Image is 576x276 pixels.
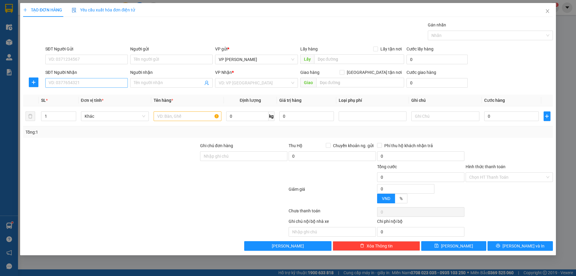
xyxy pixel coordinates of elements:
span: Giá trị hàng [279,98,301,103]
div: Giảm giá [288,186,376,206]
span: delete [360,244,364,248]
input: Dọc đường [314,54,404,64]
span: Giao [300,78,316,87]
span: VP Nhận [215,70,232,75]
span: Tên hàng [154,98,173,103]
button: Close [539,3,556,20]
span: Cước hàng [484,98,505,103]
span: [PERSON_NAME] và In [502,243,544,249]
label: Cước giao hàng [406,70,436,75]
span: VP Nguyễn Xiển [219,55,294,64]
span: Thu Hộ [289,143,302,148]
div: Ghi chú nội bộ nhà xe [289,218,376,227]
label: Cước lấy hàng [406,47,433,51]
span: Lấy tận nơi [378,46,404,52]
span: VND [382,196,390,201]
div: Tổng: 1 [25,129,222,135]
span: [PERSON_NAME] [272,243,304,249]
button: deleteXóa Thông tin [333,241,420,251]
div: VP gửi [215,46,298,52]
div: Chi phí nội bộ [377,218,464,227]
span: printer [496,244,500,248]
span: TẠO ĐƠN HÀNG [23,8,62,12]
span: Đơn vị tính [81,98,103,103]
button: save[PERSON_NAME] [421,241,486,251]
span: plus [29,80,38,85]
div: SĐT Người Nhận [45,69,128,76]
span: save [435,244,439,248]
button: delete [25,111,35,121]
span: Phí thu hộ khách nhận trả [382,142,435,149]
button: plus [29,77,38,87]
span: Lấy hàng [300,47,318,51]
th: Ghi chú [409,95,482,106]
span: % [400,196,403,201]
span: Tổng cước [377,164,397,169]
input: VD: Bàn, Ghế [154,111,221,121]
input: Cước giao hàng [406,78,468,88]
input: Ghi chú đơn hàng [200,151,287,161]
input: Cước lấy hàng [406,55,468,64]
button: printer[PERSON_NAME] và In [488,241,553,251]
label: Hình thức thanh toán [466,164,505,169]
span: Yêu cầu xuất hóa đơn điện tử [72,8,135,12]
span: Chuyển khoản ng. gửi [331,142,376,149]
div: Người nhận [130,69,213,76]
span: plus [23,8,27,12]
span: Xóa Thông tin [367,243,393,249]
span: Lấy [300,54,314,64]
span: plus [544,114,550,119]
input: Nhập ghi chú [289,227,376,237]
span: Khác [85,112,145,121]
button: plus [544,111,550,121]
input: Dọc đường [316,78,404,87]
span: close [545,9,550,14]
span: user-add [205,80,209,85]
th: Loại phụ phí [336,95,409,106]
span: Giao hàng [300,70,319,75]
span: [PERSON_NAME] [441,243,473,249]
span: [GEOGRAPHIC_DATA] tận nơi [344,69,404,76]
input: 0 [279,111,334,121]
div: Chưa thanh toán [288,208,376,218]
button: [PERSON_NAME] [244,241,332,251]
img: icon [72,8,76,13]
span: kg [268,111,274,121]
div: Người gửi [130,46,213,52]
span: Định lượng [240,98,261,103]
div: SĐT Người Gửi [45,46,128,52]
input: Ghi Chú [412,111,479,121]
label: Gán nhãn [428,23,446,27]
span: SL [41,98,46,103]
label: Ghi chú đơn hàng [200,143,233,148]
